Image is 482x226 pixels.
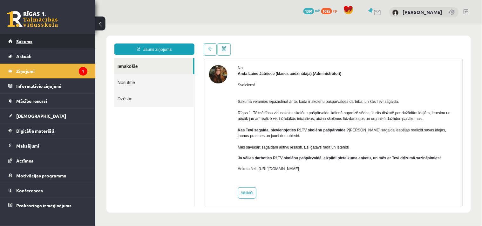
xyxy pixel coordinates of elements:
[143,131,346,136] b: Ja vēlies darboties R1TV skolēnu pašpārvaldē, aizpildi pieteikuma anketu, un mēs ar Tevi drīzumā ...
[16,188,43,193] span: Konferences
[16,203,71,208] span: Proktoringa izmēģinājums
[19,66,99,82] a: Dzēstie
[16,53,31,59] span: Aktuāli
[143,163,161,174] a: Atbildēt
[8,198,87,213] a: Proktoringa izmēģinājums
[303,8,314,14] span: 1394
[321,8,340,13] a: 1085 xp
[7,11,58,27] a: Rīgas 1. Tālmācības vidusskola
[143,41,363,46] div: No:
[303,8,320,13] a: 1394 mP
[16,79,87,93] legend: Informatīvie ziņojumi
[8,138,87,153] a: Maksājumi
[8,153,87,168] a: Atzīmes
[79,67,87,76] i: 1
[8,49,87,63] a: Aktuāli
[321,8,332,14] span: 1085
[8,64,87,78] a: Ziņojumi1
[16,158,33,163] span: Atzīmes
[16,138,87,153] legend: Maksājumi
[19,19,99,30] a: Jauns ziņojums
[16,38,32,44] span: Sākums
[8,109,87,123] a: [DEMOGRAPHIC_DATA]
[143,103,254,108] strong: Kas Tevi sagaida, pievienojoties R1TV skolēnu pašpārvaldei?
[114,41,132,59] img: Anda Laine Jātniece (klases audzinātāja)
[16,173,66,178] span: Motivācijas programma
[143,69,363,126] p: Sākumā vēlamies iepazīstināt ar to, kāda ir skolēnu pašpārvaldes darbība, un kas Tevi sagaida. Rī...
[392,10,399,16] img: Lote Masjule
[16,98,47,104] span: Mācību resursi
[315,8,320,13] span: mP
[143,47,246,51] strong: Anda Laine Jātniece (klases audzinātāja) (Administratori)
[19,34,98,50] a: Ienākošie
[16,113,66,119] span: [DEMOGRAPHIC_DATA]
[16,128,54,134] span: Digitālie materiāli
[8,183,87,198] a: Konferences
[19,50,99,66] a: Nosūtītie
[333,8,337,13] span: xp
[8,79,87,93] a: Informatīvie ziņojumi
[8,34,87,49] a: Sākums
[403,9,443,15] a: [PERSON_NAME]
[16,64,87,78] legend: Ziņojumi
[8,168,87,183] a: Motivācijas programma
[143,142,363,147] p: Anketa šeit: [URL][DOMAIN_NAME]
[8,123,87,138] a: Digitālie materiāli
[143,58,363,63] p: Sveiciens!
[8,94,87,108] a: Mācību resursi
